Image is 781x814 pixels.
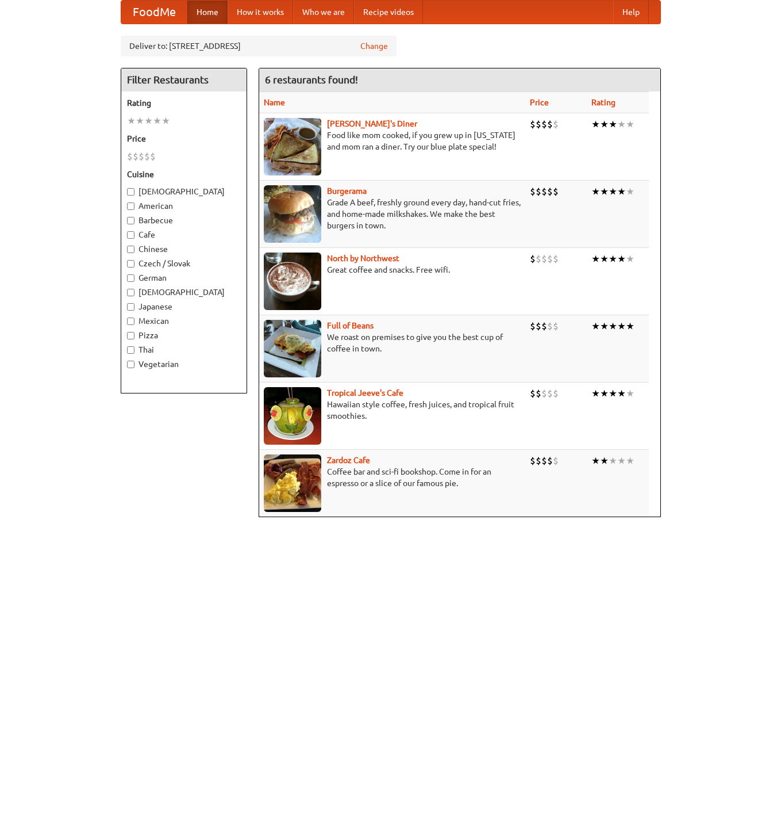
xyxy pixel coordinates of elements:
[626,454,634,467] li: ★
[617,253,626,265] li: ★
[609,185,617,198] li: ★
[530,98,549,107] a: Price
[121,68,247,91] h4: Filter Restaurants
[327,119,417,128] a: [PERSON_NAME]'s Diner
[127,346,134,354] input: Thai
[536,185,541,198] li: $
[264,399,521,422] p: Hawaiian style coffee, fresh juices, and tropical fruit smoothies.
[530,185,536,198] li: $
[541,454,547,467] li: $
[609,454,617,467] li: ★
[264,454,321,512] img: zardoz.jpg
[536,320,541,333] li: $
[327,254,399,263] a: North by Northwest
[547,185,553,198] li: $
[553,320,559,333] li: $
[591,387,600,400] li: ★
[127,186,241,197] label: [DEMOGRAPHIC_DATA]
[264,331,521,354] p: We roast on premises to give you the best cup of coffee in town.
[127,330,241,341] label: Pizza
[600,185,609,198] li: ★
[600,118,609,131] li: ★
[127,289,134,296] input: [DEMOGRAPHIC_DATA]
[133,150,138,163] li: $
[127,332,134,339] input: Pizza
[547,118,553,131] li: $
[127,217,134,224] input: Barbecue
[265,74,358,85] ng-pluralize: 6 restaurants found!
[127,202,134,210] input: American
[354,1,423,24] a: Recipe videos
[127,97,241,109] h5: Rating
[626,387,634,400] li: ★
[591,320,600,333] li: ★
[327,456,370,465] a: Zardoz Cafe
[127,200,241,212] label: American
[536,454,541,467] li: $
[187,1,228,24] a: Home
[609,320,617,333] li: ★
[600,320,609,333] li: ★
[530,320,536,333] li: $
[591,185,600,198] li: ★
[127,286,241,298] label: [DEMOGRAPHIC_DATA]
[609,118,617,131] li: ★
[600,387,609,400] li: ★
[591,118,600,131] li: ★
[327,321,374,330] a: Full of Beans
[127,114,136,127] li: ★
[536,253,541,265] li: $
[547,454,553,467] li: $
[264,466,521,489] p: Coffee bar and sci-fi bookshop. Come in for an espresso or a slice of our famous pie.
[127,260,134,267] input: Czech / Slovak
[264,320,321,377] img: beans.jpg
[327,388,403,398] a: Tropical Jeeve's Cafe
[530,387,536,400] li: $
[127,215,241,226] label: Barbecue
[127,318,134,325] input: Mexican
[591,454,600,467] li: ★
[541,387,547,400] li: $
[327,186,367,196] a: Burgerama
[553,454,559,467] li: $
[144,150,150,163] li: $
[127,169,241,180] h5: Cuisine
[127,229,241,240] label: Cafe
[536,387,541,400] li: $
[600,253,609,265] li: ★
[293,1,354,24] a: Who we are
[127,188,134,196] input: [DEMOGRAPHIC_DATA]
[609,253,617,265] li: ★
[127,272,241,284] label: German
[127,361,134,368] input: Vegetarian
[547,320,553,333] li: $
[127,258,241,269] label: Czech / Slovak
[264,264,521,276] p: Great coffee and snacks. Free wifi.
[617,387,626,400] li: ★
[127,231,134,239] input: Cafe
[127,243,241,255] label: Chinese
[127,274,134,282] input: German
[541,185,547,198] li: $
[541,253,547,265] li: $
[127,303,134,311] input: Japanese
[264,185,321,243] img: burgerama.jpg
[530,253,536,265] li: $
[127,133,241,144] h5: Price
[547,253,553,265] li: $
[136,114,144,127] li: ★
[591,98,615,107] a: Rating
[617,118,626,131] li: ★
[547,387,553,400] li: $
[617,454,626,467] li: ★
[121,36,397,56] div: Deliver to: [STREET_ADDRESS]
[530,454,536,467] li: $
[626,185,634,198] li: ★
[553,387,559,400] li: $
[264,118,321,175] img: sallys.jpg
[161,114,170,127] li: ★
[127,344,241,356] label: Thai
